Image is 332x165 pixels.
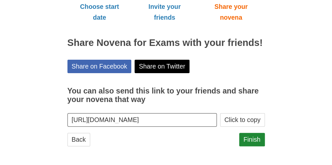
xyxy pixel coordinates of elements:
[67,133,90,146] a: Back
[204,1,258,23] span: Share your novena
[138,1,191,23] span: Invite your friends
[220,113,265,127] button: Click to copy
[67,38,265,48] h2: Share Novena for Exams with your friends!
[67,87,265,104] h3: You can also send this link to your friends and share your novena that way
[67,60,132,73] a: Share on Facebook
[74,1,125,23] span: Choose start date
[239,133,265,146] a: Finish
[135,60,190,73] a: Share on Twitter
